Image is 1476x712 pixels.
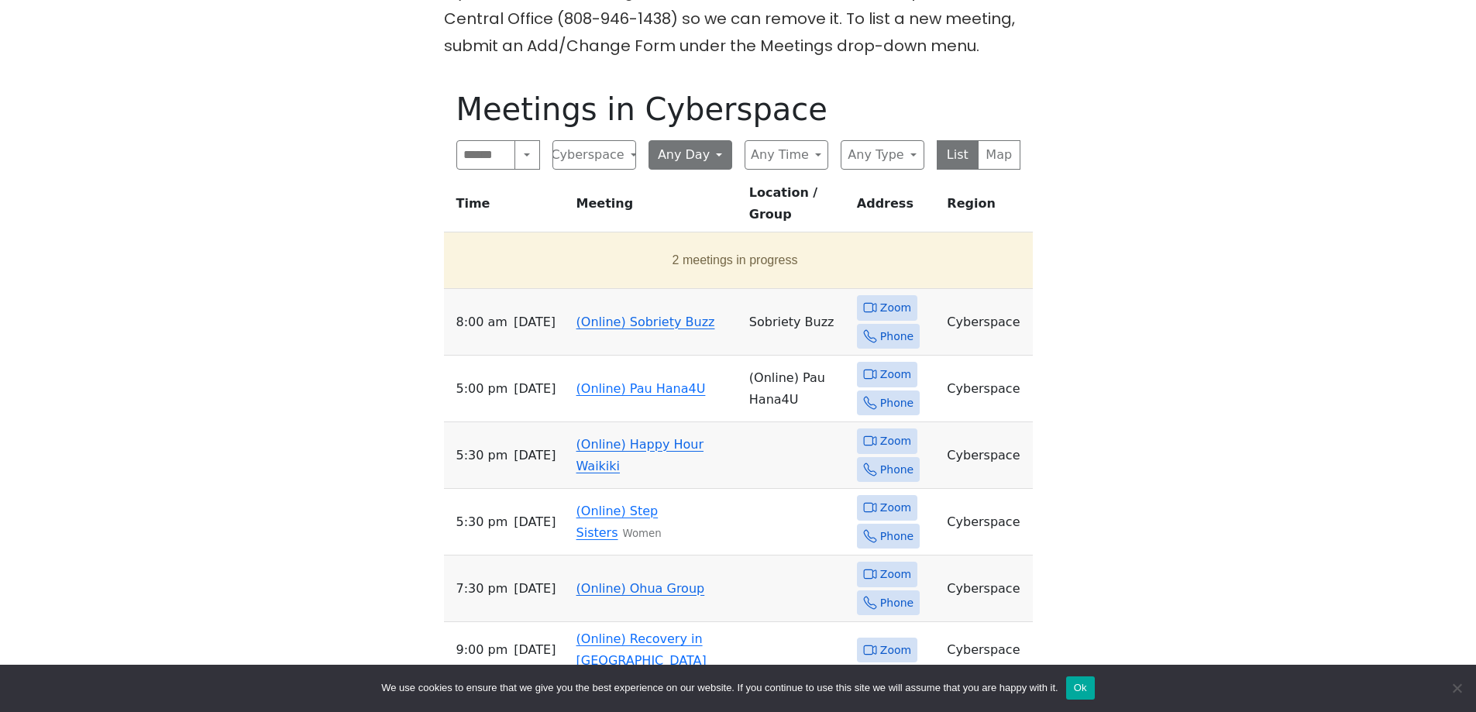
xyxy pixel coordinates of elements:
button: 2 meetings in progress [450,239,1020,282]
h1: Meetings in Cyberspace [456,91,1020,128]
span: Phone [880,593,913,613]
th: Address [851,182,941,232]
span: Zoom [880,298,911,318]
td: Cyberspace [941,422,1032,489]
td: Cyberspace [941,356,1032,422]
a: (Online) Sobriety Buzz [576,315,715,329]
span: 9:00 PM [456,639,508,661]
span: Zoom [880,498,911,518]
span: Zoom [880,565,911,584]
th: Time [444,182,570,232]
button: List [937,140,979,170]
span: [DATE] [514,311,556,333]
small: Women [623,528,662,539]
button: Any Time [745,140,828,170]
a: (Online) Recovery in [GEOGRAPHIC_DATA] [576,631,707,668]
th: Location / Group [743,182,851,232]
input: Search [456,140,516,170]
td: Cyberspace [941,489,1032,555]
span: 8:00 AM [456,311,507,333]
a: (Online) Ohua Group [576,581,705,596]
span: Zoom [880,365,911,384]
td: (Online) Pau Hana4U [743,356,851,422]
span: [DATE] [514,639,556,661]
span: [DATE] [514,578,556,600]
span: We use cookies to ensure that we give you the best experience on our website. If you continue to ... [381,680,1058,696]
td: Cyberspace [941,289,1032,356]
span: [DATE] [514,378,556,400]
span: Phone [880,460,913,480]
button: Map [978,140,1020,170]
span: 7:30 PM [456,578,508,600]
th: Region [941,182,1032,232]
button: Any Day [649,140,732,170]
a: (Online) Step Sisters [576,504,659,540]
span: [DATE] [514,511,556,533]
button: Search [514,140,539,170]
a: (Online) Happy Hour Waikiki [576,437,704,473]
th: Meeting [570,182,743,232]
span: 5:00 PM [456,378,508,400]
td: Sobriety Buzz [743,289,851,356]
span: Zoom [880,641,911,660]
span: 5:30 PM [456,511,508,533]
button: Any Type [841,140,924,170]
button: Cyberspace [552,140,636,170]
span: Phone [880,527,913,546]
span: [DATE] [514,445,556,466]
span: No [1449,680,1464,696]
span: Zoom [880,432,911,451]
span: 5:30 PM [456,445,508,466]
td: Cyberspace [941,622,1032,679]
span: Phone [880,394,913,413]
td: Cyberspace [941,555,1032,622]
button: Ok [1066,676,1095,700]
span: Phone [880,327,913,346]
a: (Online) Pau Hana4U [576,381,706,396]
